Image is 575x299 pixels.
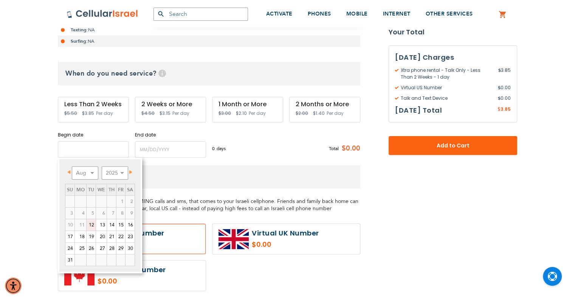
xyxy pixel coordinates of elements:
a: 31 [65,254,74,266]
a: 28 [107,243,116,254]
span: 6 [96,208,107,219]
select: Select month [72,166,98,180]
span: Prev [67,170,70,174]
span: $ [498,84,501,91]
li: NA [58,24,360,36]
a: 20 [96,231,107,242]
span: $2.00 [296,110,308,116]
strong: Your Total [389,26,517,38]
span: PHONES [308,10,331,17]
a: 13 [96,219,107,231]
a: 12 [87,219,96,231]
img: Cellular Israel Logo [67,9,138,19]
span: 1 [116,196,125,207]
input: MM/DD/YYYY [135,141,206,158]
span: Xtra phone rental - Talk Only - Less Than 2 Weeks - 1 day [395,67,498,81]
span: 5 [87,208,96,219]
span: Help [158,70,166,77]
div: 1 Month or More [219,101,277,108]
input: Search [153,8,248,21]
a: 19 [87,231,96,242]
a: 21 [107,231,116,242]
span: 11 [75,219,86,231]
span: Talk and Text Device [395,95,498,102]
span: 3.85 [501,106,511,112]
span: Monday [76,186,85,193]
div: 2 Months or More [296,101,354,108]
span: Wednesday [98,186,105,193]
a: 15 [116,219,125,231]
span: $3.15 [160,110,170,116]
span: 2 [126,196,135,207]
span: OTHER SERVICES [426,10,473,17]
a: Next [125,167,134,177]
span: ACTIVATE [266,10,293,17]
span: 3 [65,208,74,219]
label: End date [135,132,206,138]
span: $0.00 [339,143,360,154]
h3: [DATE] Total [395,105,442,116]
a: 22 [116,231,125,242]
span: Per day [249,110,266,117]
span: Virtual US Number [395,84,498,91]
a: 24 [65,243,74,254]
span: Per day [172,110,189,117]
span: 0.00 [498,84,511,91]
span: $ [498,95,501,102]
span: INTERNET [383,10,411,17]
span: Add to Cart [414,142,492,150]
a: 27 [96,243,107,254]
span: Tuesday [88,186,94,193]
span: Saturday [127,186,133,193]
span: $3.00 [219,110,231,116]
span: $5.50 [64,110,77,116]
div: Less Than 2 Weeks [64,101,122,108]
a: 29 [116,243,125,254]
a: 25 [75,243,86,254]
strong: Texting: [71,27,88,33]
a: 14 [107,219,116,231]
a: 30 [126,243,135,254]
span: 0.00 [498,95,511,102]
span: 3.85 [498,67,511,81]
span: MOBILE [346,10,368,17]
button: Add to Cart [389,136,517,155]
span: Total [329,145,339,152]
label: Begin date [58,132,129,138]
h3: [DATE] Charges [395,52,511,63]
span: A US local number with INCOMING calls and sms, that comes to your Israeli cellphone. Friends and ... [58,198,358,212]
a: Prev [66,167,75,177]
a: 18 [75,231,86,242]
span: 8 [116,208,125,219]
li: NA [58,36,360,47]
a: 26 [87,243,96,254]
span: 10 [65,219,74,231]
span: Sunday [67,186,73,193]
a: 16 [126,219,135,231]
span: $ [498,67,501,74]
strong: Surfing: [71,38,88,44]
span: Thursday [108,186,115,193]
span: Per day [327,110,344,117]
input: MM/DD/YYYY [58,141,129,158]
span: $3.85 [82,110,94,116]
span: 9 [126,208,135,219]
div: 2 Weeks or More [141,101,200,108]
h3: When do you need service? [58,62,360,85]
a: 23 [126,231,135,242]
div: Accessibility Menu [5,277,22,294]
span: 7 [107,208,116,219]
span: $ [498,106,501,113]
span: Next [129,170,132,174]
a: 17 [65,231,74,242]
span: $2.10 [236,110,247,116]
span: Friday [118,186,124,193]
span: $4.50 [141,110,155,116]
span: $1.40 [313,110,325,116]
span: 0 [212,145,217,152]
span: 4 [75,208,86,219]
span: days [217,145,226,152]
span: Per day [96,110,113,117]
select: Select year [102,166,128,180]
